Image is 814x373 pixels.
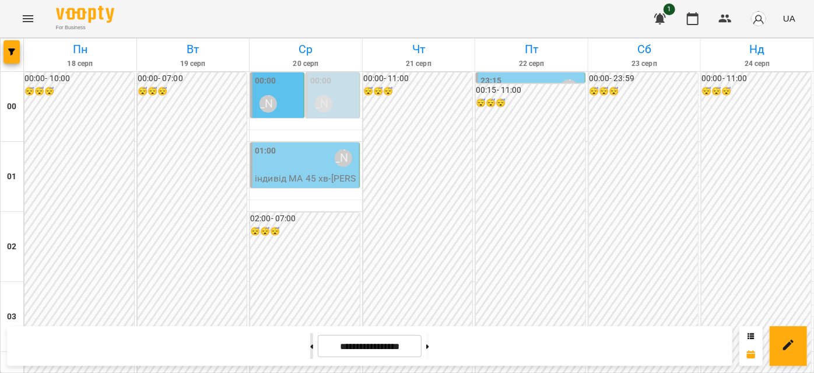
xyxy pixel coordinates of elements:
[664,4,675,15] span: 1
[138,72,247,85] h6: 00:00 - 07:00
[14,5,42,33] button: Menu
[255,172,357,199] p: індивід МА 45 хв - [PERSON_NAME]
[363,85,473,98] h6: 😴😴😴
[259,95,277,113] div: Венюкова Єлизавета
[56,6,114,23] img: Voopty Logo
[477,58,586,69] h6: 22 серп
[139,58,248,69] h6: 19 серп
[7,100,16,113] h6: 00
[139,40,248,58] h6: Вт
[590,40,699,58] h6: Сб
[364,40,473,58] h6: Чт
[335,149,352,167] div: Венюкова Єлизавета
[589,85,699,98] h6: 😴😴😴
[26,40,135,58] h6: Пн
[703,40,812,58] h6: Нд
[750,11,767,27] img: avatar_s.png
[783,12,795,25] span: UA
[251,40,360,58] h6: Ср
[701,72,811,85] h6: 00:00 - 11:00
[363,72,473,85] h6: 00:00 - 11:00
[250,212,360,225] h6: 02:00 - 07:00
[310,117,357,131] p: 0
[24,72,134,85] h6: 00:00 - 10:00
[364,58,473,69] h6: 21 серп
[476,84,585,97] h6: 00:15 - 11:00
[315,95,332,113] div: Венюкова Єлизавета
[7,240,16,253] h6: 02
[476,97,585,110] h6: 😴😴😴
[7,311,16,323] h6: 03
[310,75,332,88] label: 00:00
[24,85,134,98] h6: 😴😴😴
[778,8,800,29] button: UA
[250,225,360,238] h6: 😴😴😴
[26,58,135,69] h6: 18 серп
[255,145,276,158] label: 01:00
[56,24,114,32] span: For Business
[477,40,586,58] h6: Пт
[701,85,811,98] h6: 😴😴😴
[560,79,578,97] div: Венюкова Єлизавета
[138,85,247,98] h6: 😴😴😴
[480,75,502,88] label: 23:15
[7,170,16,183] h6: 01
[251,58,360,69] h6: 20 серп
[589,72,699,85] h6: 00:00 - 23:59
[590,58,699,69] h6: 23 серп
[255,75,276,88] label: 00:00
[703,58,812,69] h6: 24 серп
